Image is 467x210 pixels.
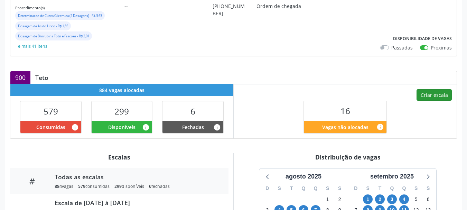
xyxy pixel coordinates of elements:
i: Quantidade de vagas restantes do teto de vagas [376,123,384,131]
label: Próximas [431,44,452,51]
span: sábado, 6 de setembro de 2025 [423,194,433,204]
div: T [374,183,386,194]
span: Disponíveis [108,124,136,131]
div: D [350,183,362,194]
div: fechadas [149,183,170,189]
span: Fechadas [182,124,204,131]
div: setembro 2025 [367,172,417,181]
div: Q [309,183,321,194]
div: 884 vagas alocadas [10,84,233,96]
span: 579 [44,106,58,117]
div: Q [398,183,410,194]
div: S [334,183,346,194]
div: -- [124,2,203,10]
span: 299 [114,106,129,117]
div: Escala de [DATE] à [DATE] [55,199,219,207]
div: vagas [55,183,73,189]
div: Ordem de chegada [256,2,313,10]
span: sábado, 2 de agosto de 2025 [335,194,345,204]
span: 579 [78,183,85,189]
div: D [261,183,273,194]
div: S [273,183,286,194]
label: Disponibilidade de vagas [393,33,452,44]
span: sexta-feira, 5 de setembro de 2025 [411,194,421,204]
span: terça-feira, 2 de setembro de 2025 [375,194,385,204]
div: consumidas [78,183,110,189]
span: 884 [55,183,62,189]
i: Vagas alocadas e sem marcações associadas que tiveram sua disponibilidade fechada [213,124,221,131]
div: Q [386,183,398,194]
label: Passadas [391,44,413,51]
span: quarta-feira, 3 de setembro de 2025 [387,194,397,204]
div: agosto 2025 [283,172,324,181]
div: disponíveis [114,183,144,189]
div: # [15,176,50,186]
i: Vagas alocadas e sem marcações associadas [142,124,150,131]
button: Criar escala [417,89,452,101]
span: sexta-feira, 1 de agosto de 2025 [323,194,333,204]
small: Dosagem de Acido Urico - R$ 1,85 [18,24,68,28]
div: S [321,183,334,194]
span: Vagas não alocadas [322,124,368,131]
button: e mais 41 itens [15,42,50,51]
div: Teto [30,74,53,81]
div: T [286,183,298,194]
small: Procedimento(s) [15,5,45,10]
div: S [410,183,422,194]
span: Consumidas [36,124,65,131]
div: Todas as escalas [55,173,219,181]
div: Escalas [10,153,228,161]
div: Q [298,183,310,194]
div: S [362,183,374,194]
small: Dosagem de Bilirrubina Total e Fracoes - R$ 2,01 [18,34,89,38]
span: quinta-feira, 4 de setembro de 2025 [399,194,409,204]
i: Vagas alocadas que possuem marcações associadas [71,124,79,131]
span: 16 [340,105,350,117]
span: 299 [114,183,122,189]
div: 900 [10,71,30,84]
span: 6 [149,183,151,189]
div: Distribuição de vagas [239,153,457,161]
small: Determinacao de Curva Glicemica (2 Dosagens) - R$ 3,63 [18,13,102,18]
div: S [422,183,434,194]
span: 6 [190,106,195,117]
div: [PHONE_NUMBER] [213,2,247,17]
span: segunda-feira, 1 de setembro de 2025 [363,194,373,204]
